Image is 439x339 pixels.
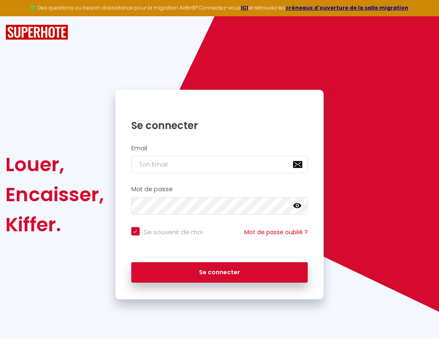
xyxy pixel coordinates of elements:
[244,228,308,236] a: Mot de passe oublié ?
[131,156,308,173] input: Ton Email
[5,25,68,40] img: SuperHote logo
[5,180,104,210] div: Encaisser,
[5,210,104,240] div: Kiffer.
[5,149,104,180] div: Louer,
[131,119,308,132] h1: Se connecter
[241,4,248,11] a: ICI
[131,145,308,152] h2: Email
[286,4,408,11] a: créneaux d'ouverture de la salle migration
[131,262,308,283] button: Se connecter
[131,186,308,193] h2: Mot de passe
